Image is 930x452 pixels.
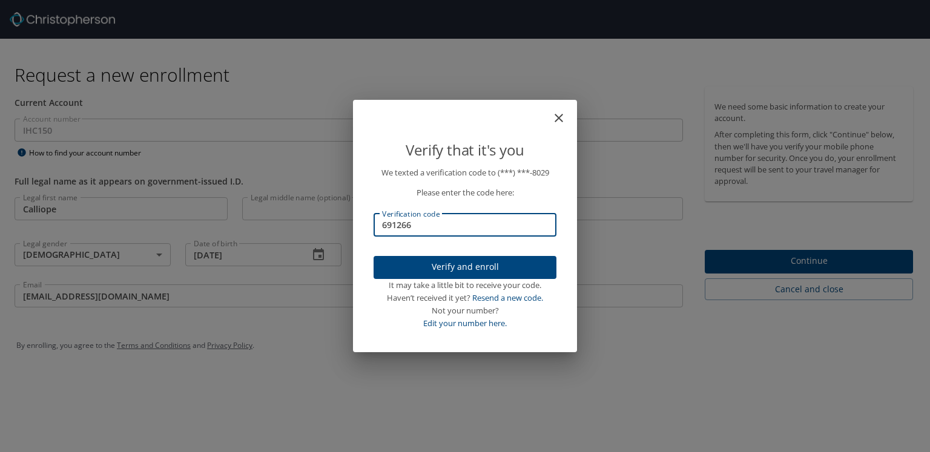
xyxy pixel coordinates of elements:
[374,139,556,162] p: Verify that it's you
[558,105,572,119] button: close
[383,260,547,275] span: Verify and enroll
[374,292,556,304] div: Haven’t received it yet?
[374,304,556,317] div: Not your number?
[374,279,556,292] div: It may take a little bit to receive your code.
[374,166,556,179] p: We texted a verification code to (***) ***- 8029
[374,256,556,280] button: Verify and enroll
[423,318,507,329] a: Edit your number here.
[472,292,543,303] a: Resend a new code.
[374,186,556,199] p: Please enter the code here:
